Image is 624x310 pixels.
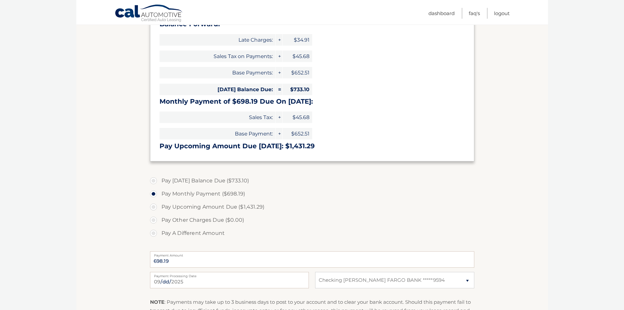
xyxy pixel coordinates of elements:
span: = [276,84,282,95]
a: Cal Automotive [115,4,183,23]
span: + [276,51,282,62]
label: Pay Upcoming Amount Due ($1,431.29) [150,200,474,214]
span: Base Payment: [160,128,275,139]
input: Payment Date [150,272,309,288]
a: Dashboard [428,8,455,19]
label: Pay Monthly Payment ($698.19) [150,187,474,200]
span: + [276,128,282,139]
span: Late Charges: [160,34,275,46]
span: $45.68 [283,51,312,62]
span: + [276,67,282,78]
span: $733.10 [283,84,312,95]
label: Payment Processing Date [150,272,309,277]
span: Sales Tax: [160,112,275,123]
input: Payment Amount [150,251,474,268]
a: FAQ's [469,8,480,19]
span: Sales Tax on Payments: [160,51,275,62]
strong: NOTE [150,299,164,305]
span: + [276,112,282,123]
label: Pay [DATE] Balance Due ($733.10) [150,174,474,187]
span: $34.91 [283,34,312,46]
span: $652.51 [283,67,312,78]
label: Payment Amount [150,251,474,257]
label: Pay A Different Amount [150,227,474,240]
span: $652.51 [283,128,312,139]
span: Base Payments: [160,67,275,78]
span: $45.68 [283,112,312,123]
span: + [276,34,282,46]
h3: Pay Upcoming Amount Due [DATE]: $1,431.29 [160,142,465,150]
a: Logout [494,8,510,19]
h3: Monthly Payment of $698.19 Due On [DATE]: [160,97,465,106]
label: Pay Other Charges Due ($0.00) [150,214,474,227]
span: [DATE] Balance Due: [160,84,275,95]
